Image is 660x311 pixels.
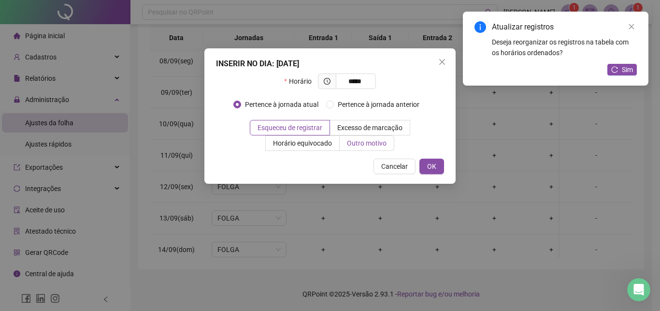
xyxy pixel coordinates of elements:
span: Horário equivocado [273,139,332,147]
button: Sim [607,64,637,75]
button: Cancelar [373,159,416,174]
div: INSERIR NO DIA : [DATE] [216,58,444,70]
iframe: Intercom live chat [627,278,650,301]
span: Esqueceu de registrar [258,124,322,132]
div: Atualizar registros [492,21,637,33]
label: Horário [284,74,317,89]
span: Sim [622,64,633,75]
span: OK [427,161,436,172]
span: Cancelar [381,161,408,172]
span: Excesso de marcação [337,124,402,132]
span: close [628,23,635,30]
span: info-circle [474,21,486,33]
a: Close [626,21,637,32]
div: Deseja reorganizar os registros na tabela com os horários ordenados? [492,37,637,58]
button: OK [419,159,444,174]
span: reload [611,66,618,73]
span: Pertence à jornada atual [241,99,322,110]
button: Close [434,54,450,70]
span: close [438,58,446,66]
span: clock-circle [324,78,330,85]
span: Pertence à jornada anterior [334,99,423,110]
span: Outro motivo [347,139,387,147]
